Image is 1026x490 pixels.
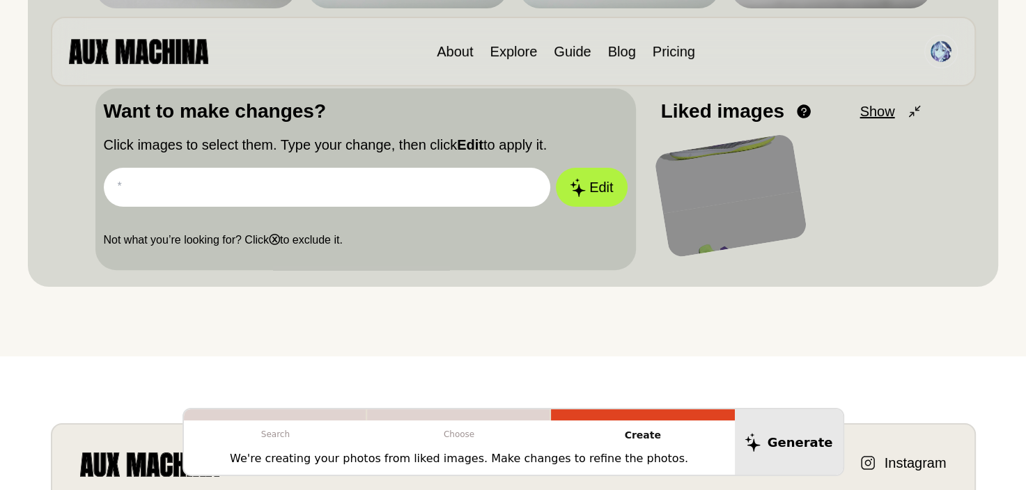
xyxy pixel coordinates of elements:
[931,41,951,62] img: Avatar
[490,44,537,59] a: Explore
[735,409,843,475] button: Generate
[367,420,551,448] p: Choose
[554,44,591,59] a: Guide
[860,101,894,122] span: Show
[104,134,628,155] p: Click images to select them. Type your change, then click to apply it.
[104,97,628,126] p: Want to make changes?
[661,97,784,126] p: Liked images
[230,450,688,467] p: We're creating your photos from liked images. Make changes to refine the photos.
[269,234,280,246] b: ⓧ
[69,39,208,63] img: AUX MACHINA
[104,232,628,248] p: Not what you’re looking for? Click to exclude it.
[608,44,636,59] a: Blog
[860,101,922,122] button: Show
[556,168,627,207] button: Edit
[437,44,473,59] a: About
[551,420,735,450] p: Create
[653,44,695,59] a: Pricing
[184,420,368,448] p: Search
[457,137,483,152] b: Edit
